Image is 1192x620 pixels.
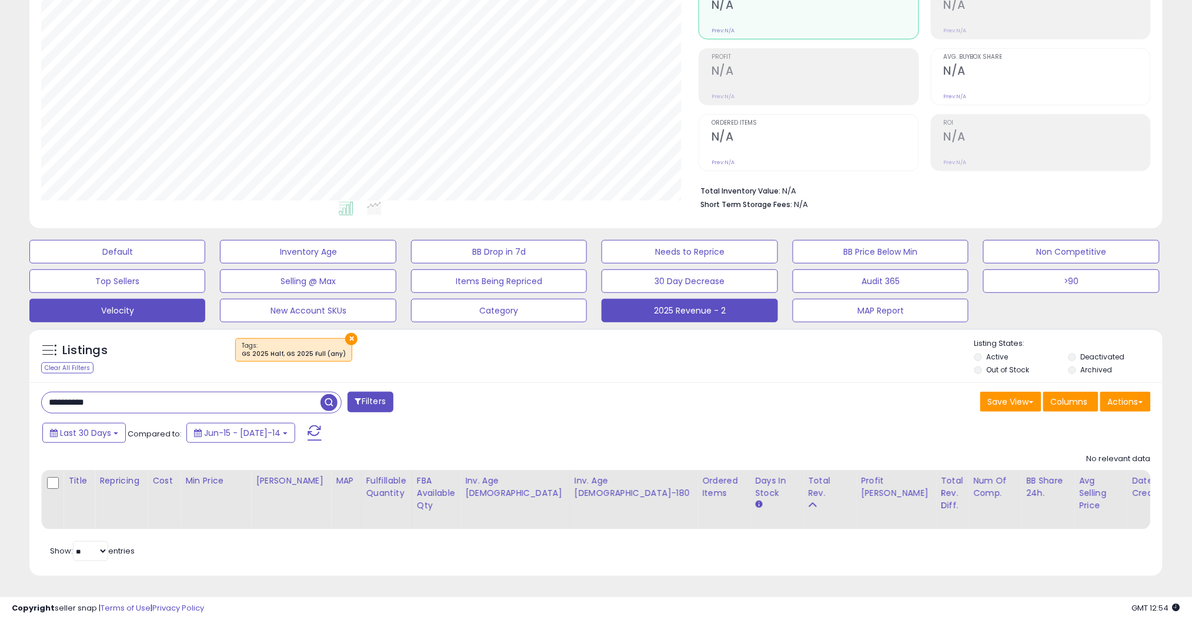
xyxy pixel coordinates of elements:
[974,338,1163,349] p: Listing States:
[242,341,346,359] span: Tags :
[99,475,142,487] div: Repricing
[186,423,295,443] button: Jun-15 - [DATE]-14
[987,352,1009,362] label: Active
[944,159,967,166] small: Prev: N/A
[345,333,358,345] button: ×
[411,299,587,322] button: Category
[12,602,55,614] strong: Copyright
[575,475,692,499] div: Inv. Age [DEMOGRAPHIC_DATA]-180
[983,240,1159,264] button: Non Competitive
[793,240,969,264] button: BB Price Below Min
[944,130,1150,146] h2: N/A
[700,186,780,196] b: Total Inventory Value:
[602,240,777,264] button: Needs to Reprice
[944,27,967,34] small: Prev: N/A
[220,269,396,293] button: Selling @ Max
[41,362,94,374] div: Clear All Filters
[983,269,1159,293] button: >90
[336,475,356,487] div: MAP
[702,475,745,499] div: Ordered Items
[220,299,396,322] button: New Account SKUs
[1132,475,1170,499] div: Date Created
[12,603,204,614] div: seller snap | |
[411,240,587,264] button: BB Drop in 7d
[101,602,151,614] a: Terms of Use
[185,475,246,487] div: Min Price
[128,428,182,439] span: Compared to:
[465,475,565,499] div: Inv. Age [DEMOGRAPHIC_DATA]
[941,475,963,512] div: Total Rev. Diff.
[944,54,1150,61] span: Avg. Buybox Share
[712,159,734,166] small: Prev: N/A
[29,269,205,293] button: Top Sellers
[242,350,346,358] div: GS 2025 Half, GS 2025 Full (any)
[1100,392,1151,412] button: Actions
[861,475,931,499] div: Profit [PERSON_NAME]
[712,120,918,126] span: Ordered Items
[220,240,396,264] button: Inventory Age
[944,120,1150,126] span: ROI
[602,269,777,293] button: 30 Day Decrease
[1043,392,1098,412] button: Columns
[60,427,111,439] span: Last 30 Days
[1132,602,1180,614] span: 2025-08-14 12:54 GMT
[712,93,734,100] small: Prev: N/A
[1079,475,1122,512] div: Avg Selling Price
[62,342,108,359] h5: Listings
[794,199,808,210] span: N/A
[1080,365,1112,375] label: Archived
[1051,396,1088,408] span: Columns
[944,64,1150,80] h2: N/A
[348,392,393,412] button: Filters
[700,199,792,209] b: Short Term Storage Fees:
[808,475,851,499] div: Total Rev.
[712,27,734,34] small: Prev: N/A
[152,475,175,487] div: Cost
[152,602,204,614] a: Privacy Policy
[411,269,587,293] button: Items Being Repriced
[204,427,281,439] span: Jun-15 - [DATE]-14
[366,475,407,499] div: Fulfillable Quantity
[42,423,126,443] button: Last 30 Days
[417,475,455,512] div: FBA Available Qty
[712,130,918,146] h2: N/A
[755,475,798,499] div: Days In Stock
[944,93,967,100] small: Prev: N/A
[973,475,1016,499] div: Num of Comp.
[1026,475,1069,499] div: BB Share 24h.
[256,475,326,487] div: [PERSON_NAME]
[29,240,205,264] button: Default
[29,299,205,322] button: Velocity
[700,183,1142,197] li: N/A
[50,545,135,556] span: Show: entries
[980,392,1041,412] button: Save View
[793,299,969,322] button: MAP Report
[793,269,969,293] button: Audit 365
[712,54,918,61] span: Profit
[712,64,918,80] h2: N/A
[987,365,1030,375] label: Out of Stock
[602,299,777,322] button: 2025 Revenue - 2
[755,499,762,510] small: Days In Stock.
[68,475,89,487] div: Title
[1080,352,1124,362] label: Deactivated
[1087,454,1151,465] div: No relevant data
